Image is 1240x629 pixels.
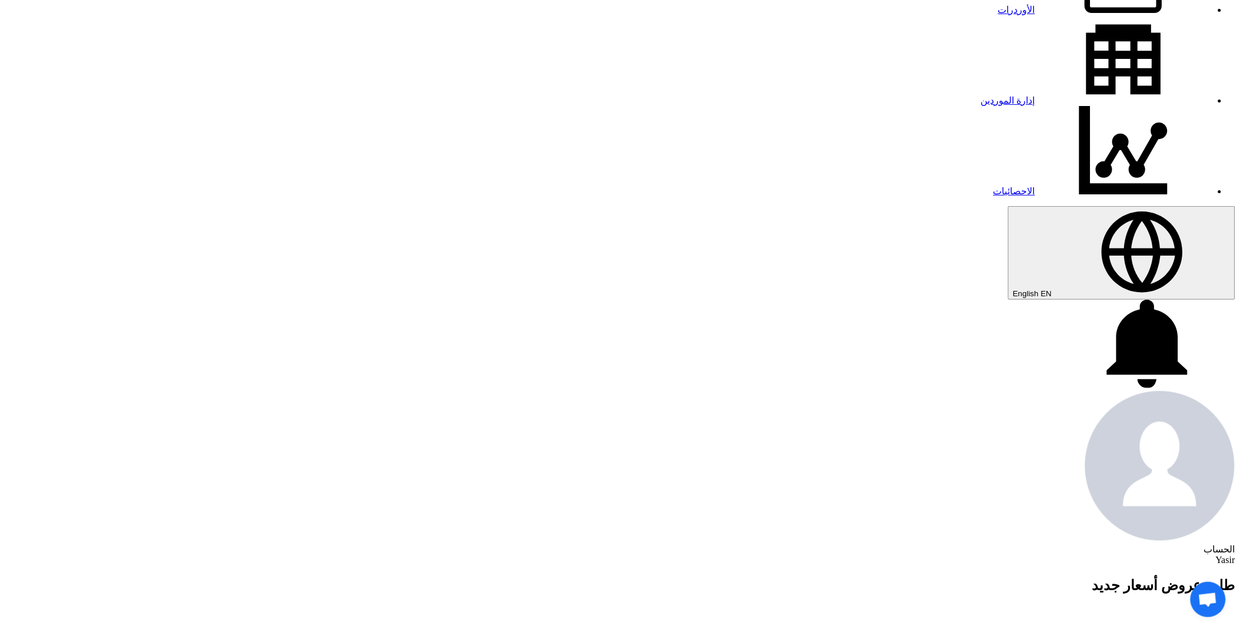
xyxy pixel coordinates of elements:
button: English EN [1008,206,1235,300]
img: profile_test.png [1085,390,1235,541]
h2: طلب عروض أسعار جديد [5,577,1235,594]
span: EN [1041,289,1052,298]
a: الاحصائيات [993,186,1212,196]
a: إدارة الموردين [981,95,1212,105]
a: الأوردرات [998,5,1212,15]
div: Yasir [5,555,1235,565]
div: Open chat [1191,582,1226,617]
div: الحساب [5,544,1235,555]
span: English [1013,289,1039,298]
div: 1 [5,605,1212,616]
